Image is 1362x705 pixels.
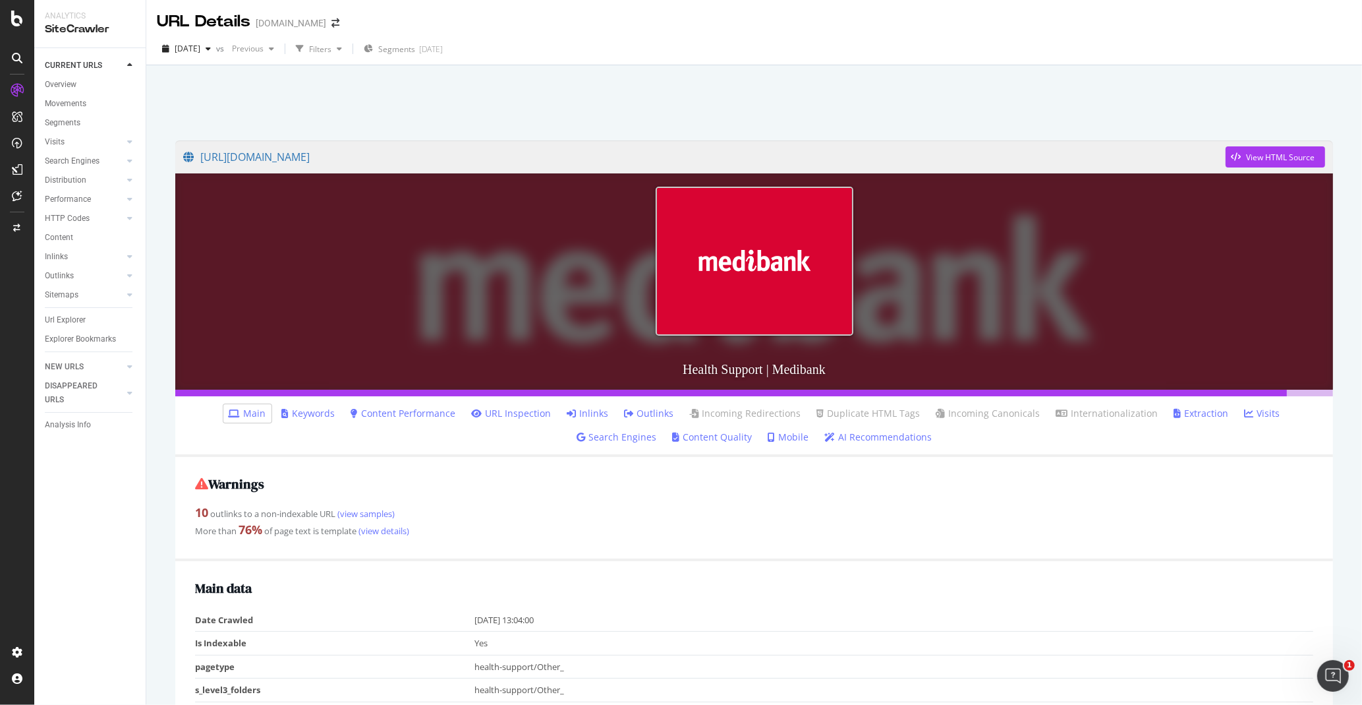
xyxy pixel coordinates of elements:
a: Sitemaps [45,288,123,302]
div: URL Details [157,11,250,33]
div: Segments [45,116,80,130]
div: View HTML Source [1246,152,1315,163]
a: Performance [45,193,123,206]
a: Content [45,231,136,245]
a: Outlinks [45,269,123,283]
a: Search Engines [577,431,656,444]
button: Filters [291,38,347,59]
div: Outlinks [45,269,74,283]
div: arrow-right-arrow-left [331,18,339,28]
div: SiteCrawler [45,22,135,37]
a: Main [229,407,266,420]
div: CURRENT URLS [45,59,102,73]
div: Explorer Bookmarks [45,332,116,346]
div: Distribution [45,173,86,187]
h2: Warnings [195,477,1313,491]
h2: Main data [195,581,1313,596]
div: Filters [309,44,331,55]
a: Visits [1245,407,1280,420]
a: Distribution [45,173,123,187]
div: [DATE] [419,44,443,55]
a: Duplicate HTML Tags [817,407,921,420]
div: HTTP Codes [45,212,90,226]
td: Yes [474,632,1313,656]
a: Visits [45,135,123,149]
a: URL Inspection [472,407,552,420]
a: Search Engines [45,154,123,168]
a: (view samples) [335,508,395,520]
a: Url Explorer [45,313,136,327]
div: More than of page text is template [195,522,1313,539]
a: NEW URLS [45,360,123,374]
iframe: Intercom live chat [1317,660,1349,692]
td: pagetype [195,655,474,679]
a: Incoming Redirections [690,407,801,420]
a: Inlinks [45,250,123,264]
button: Previous [227,38,279,59]
a: Content Quality [672,431,752,444]
div: Visits [45,135,65,149]
a: Internationalization [1056,407,1158,420]
a: AI Recommendations [824,431,932,444]
a: Inlinks [567,407,609,420]
td: health-support/Other_ [474,655,1313,679]
div: NEW URLS [45,360,84,374]
a: [URL][DOMAIN_NAME] [183,140,1226,173]
button: Segments[DATE] [358,38,448,59]
span: Segments [378,44,415,55]
td: [DATE] 13:04:00 [474,609,1313,632]
a: DISAPPEARED URLS [45,379,123,407]
a: Incoming Canonicals [936,407,1040,420]
img: Health Support | Medibank [656,187,853,336]
a: Mobile [768,431,809,444]
a: Keywords [282,407,335,420]
a: Extraction [1174,407,1229,420]
div: Analytics [45,11,135,22]
div: DISAPPEARED URLS [45,379,111,407]
a: Content Performance [351,407,456,420]
a: Overview [45,78,136,92]
span: vs [216,43,227,54]
div: Content [45,231,73,245]
td: health-support/Other_ [474,679,1313,702]
td: s_level3_folders [195,679,474,702]
td: Is Indexable [195,632,474,656]
div: Sitemaps [45,288,78,302]
button: View HTML Source [1226,146,1325,168]
a: Analysis Info [45,418,136,432]
strong: 10 [195,505,208,520]
div: Movements [45,97,86,111]
span: 1 [1344,660,1355,671]
a: HTTP Codes [45,212,123,226]
div: outlinks to a non-indexable URL [195,505,1313,522]
strong: 76 % [239,522,262,537]
td: Date Crawled [195,609,474,632]
a: Movements [45,97,136,111]
div: Performance [45,193,91,206]
span: Previous [227,43,264,54]
a: (view details) [356,525,409,537]
a: Explorer Bookmarks [45,332,136,346]
div: Inlinks [45,250,68,264]
button: [DATE] [157,38,216,59]
div: Search Engines [45,154,99,168]
div: Url Explorer [45,313,86,327]
div: Overview [45,78,76,92]
span: 2025 Aug. 31st [175,43,200,54]
a: Segments [45,116,136,130]
a: CURRENT URLS [45,59,123,73]
div: Analysis Info [45,418,91,432]
div: [DOMAIN_NAME] [256,16,326,30]
h3: Health Support | Medibank [175,349,1333,390]
a: Outlinks [625,407,674,420]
